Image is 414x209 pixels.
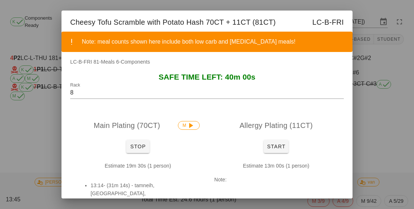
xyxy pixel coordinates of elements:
[82,37,347,46] div: Note: meal counts shown here include both low carb and [MEDICAL_DATA] meals!
[214,162,338,170] p: Estimate 13m 00s (1 person)
[214,176,338,184] p: Note:
[61,58,353,73] div: LC-B-FRI 81-Meals 6-Components
[183,121,195,129] span: M
[313,16,344,28] span: LC-B-FRI
[76,162,200,170] p: Estimate 19m 30s (1 person)
[264,140,288,153] button: Start
[70,114,206,137] div: Main Plating (70CT)
[159,73,255,81] span: SAFE TIME LEFT: 40m 00s
[61,11,353,32] div: Cheesy Tofu Scramble with Potato Hash 70CT + 11CT (81CT)
[267,144,286,149] span: Start
[70,83,80,88] label: Rack
[129,144,147,149] span: Stop
[126,140,150,153] button: Stop
[208,114,344,137] div: Allergy Plating (11CT)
